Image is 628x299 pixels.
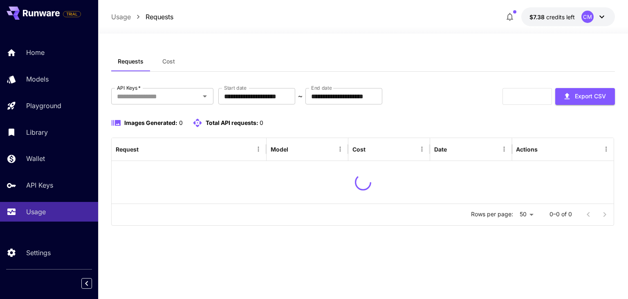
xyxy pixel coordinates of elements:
button: Export CSV [555,88,615,105]
span: 0 [260,119,263,126]
p: Wallet [26,154,45,163]
p: ~ [298,91,303,101]
p: Home [26,48,45,57]
span: Images Generated: [124,119,177,126]
div: $7.38436 [529,13,575,21]
a: Requests [146,12,173,22]
button: Sort [289,143,301,155]
div: Request [116,146,139,153]
p: Models [26,74,49,84]
button: Menu [334,143,346,155]
button: Menu [253,143,264,155]
p: Settings [26,248,51,258]
label: End date [311,84,332,91]
button: Menu [600,143,612,155]
p: Rows per page: [471,210,513,218]
p: Playground [26,101,61,111]
p: API Keys [26,180,53,190]
button: Menu [498,143,510,155]
span: TRIAL [63,11,81,17]
p: Library [26,127,48,137]
span: 0 [179,119,183,126]
nav: breadcrumb [111,12,173,22]
span: Cost [162,58,175,65]
div: Cost [352,146,366,153]
label: Start date [224,84,247,91]
span: Add your payment card to enable full platform functionality. [63,9,81,19]
span: credits left [546,14,575,20]
div: Actions [516,146,538,153]
p: Usage [26,207,46,217]
p: 0–0 of 0 [549,210,572,218]
span: Requests [118,58,144,65]
button: $7.38436CM [521,7,615,26]
label: API Keys [117,84,141,91]
div: CM [581,11,594,23]
div: 50 [516,208,536,220]
div: Collapse sidebar [87,276,98,291]
div: Date [434,146,447,153]
button: Sort [139,143,151,155]
a: Usage [111,12,131,22]
button: Sort [448,143,459,155]
span: Total API requests: [206,119,258,126]
span: $7.38 [529,14,546,20]
button: Sort [366,143,378,155]
button: Open [199,91,211,102]
button: Menu [416,143,428,155]
button: Collapse sidebar [81,278,92,289]
div: Model [271,146,288,153]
